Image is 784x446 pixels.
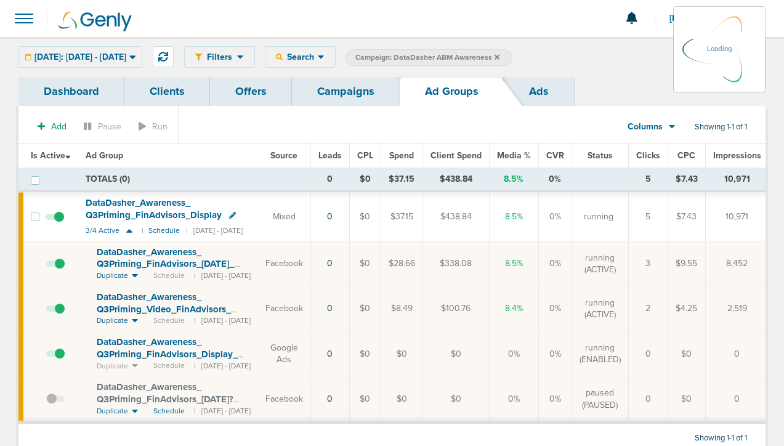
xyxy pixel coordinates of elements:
[381,331,422,376] td: $0
[292,77,400,106] a: Campaigns
[538,241,572,286] td: 0%
[349,241,381,286] td: $0
[194,315,251,326] small: | [DATE] - [DATE]
[422,286,489,331] td: $100.76
[31,118,73,136] button: Add
[572,331,628,376] td: running (ENABLED)
[59,12,132,31] img: Genly
[310,168,349,192] td: 0
[538,191,572,241] td: 0%
[389,150,414,161] span: Spend
[400,77,504,106] a: Ad Groups
[677,150,695,161] span: CPC
[504,77,574,106] a: Ads
[668,241,705,286] td: $9.55
[381,241,422,286] td: $28.66
[349,286,381,331] td: $0
[538,376,572,423] td: 0%
[86,150,123,161] span: Ad Group
[97,406,128,416] span: Duplicate
[668,376,705,423] td: $0
[705,376,769,423] td: 0
[430,150,482,161] span: Client Spend
[695,433,747,444] span: Showing 1-1 of 1
[572,376,628,423] td: paused (PAUSED)
[349,376,381,423] td: $0
[381,191,422,241] td: $37.15
[489,331,538,376] td: 0%
[327,303,333,314] a: 0
[327,258,333,269] a: 0
[538,331,572,376] td: 0%
[86,197,222,221] span: DataDasher_ Awareness_ Q3Priming_ FinAdvisors_ Display
[422,191,489,241] td: $438.84
[97,315,128,326] span: Duplicate
[628,286,668,331] td: 2
[489,376,538,423] td: 0%
[668,331,705,376] td: $0
[422,241,489,286] td: $338.08
[194,361,251,371] small: | [DATE] - [DATE]
[124,77,210,106] a: Clients
[668,286,705,331] td: $4.25
[148,226,180,235] small: Schedule
[707,42,732,57] p: Loading
[210,77,292,106] a: Offers
[713,150,761,161] span: Impressions
[668,191,705,241] td: $7.43
[572,241,628,286] td: running (ACTIVE)
[668,168,705,192] td: $7.43
[489,191,538,241] td: 8.5%
[18,77,124,106] a: Dashboard
[349,331,381,376] td: $0
[153,406,185,416] span: Schedule
[186,226,243,235] small: | [DATE] - [DATE]
[194,406,251,416] small: | [DATE] - [DATE]
[258,376,311,423] td: Facebook
[588,150,613,161] span: Status
[97,381,233,416] span: DataDasher_ Awareness_ Q3Priming_ FinAdvisors_ [DATE]?id=192&cmp_ id=9658096
[497,150,531,161] span: Media %
[327,394,333,404] a: 0
[705,191,769,241] td: 10,971
[422,376,489,423] td: $0
[78,168,311,192] td: TOTALS (0)
[258,191,311,241] td: Mixed
[327,211,333,222] a: 0
[194,270,251,281] small: | [DATE] - [DATE]
[86,226,119,235] span: 3/4 Active
[705,331,769,376] td: 0
[695,122,747,132] span: Showing 1-1 of 1
[489,286,538,331] td: 8.4%
[381,376,422,423] td: $0
[572,286,628,331] td: running (ACTIVE)
[355,52,499,63] span: Campaign: DataDasher ABM Awareness
[51,121,67,132] span: Add
[97,246,234,294] span: DataDasher_ Awareness_ Q3Priming_ FinAdvisors_ [DATE]_ impressions?id=192&cmp_ id=9658096
[628,241,668,286] td: 3
[381,168,422,192] td: $37.15
[258,286,311,331] td: Facebook
[628,191,668,241] td: 5
[628,168,668,192] td: 5
[327,349,333,359] a: 0
[705,241,769,286] td: 8,452
[97,270,128,281] span: Duplicate
[357,150,373,161] span: CPL
[489,168,538,192] td: 8.5%
[705,286,769,331] td: 2,519
[31,150,71,161] span: Is Active
[705,168,769,192] td: 10,971
[628,376,668,423] td: 0
[422,331,489,376] td: $0
[318,150,342,161] span: Leads
[669,14,746,23] span: [PERSON_NAME]
[349,168,381,192] td: $0
[381,286,422,331] td: $8.49
[258,331,311,376] td: Google Ads
[270,150,297,161] span: Source
[97,336,238,371] span: DataDasher_ Awareness_ Q3Priming_ FinAdvisors_ Display_ [DATE]?id=192&cmp_ id=9658096
[636,150,660,161] span: Clicks
[489,241,538,286] td: 8.5%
